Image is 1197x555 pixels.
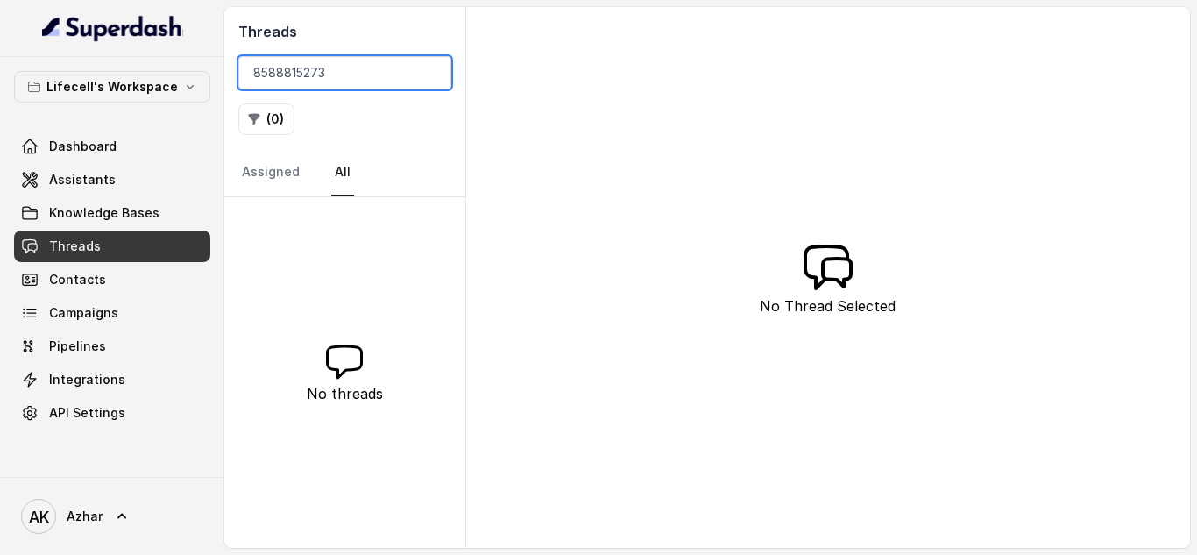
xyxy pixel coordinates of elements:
[49,204,159,222] span: Knowledge Bases
[29,508,49,526] text: AK
[14,264,210,295] a: Contacts
[49,304,118,322] span: Campaigns
[49,171,116,189] span: Assistants
[14,331,210,362] a: Pipelines
[46,76,178,97] p: Lifecell's Workspace
[14,231,210,262] a: Threads
[49,404,125,422] span: API Settings
[14,197,210,229] a: Knowledge Bases
[14,164,210,196] a: Assistants
[14,131,210,162] a: Dashboard
[238,103,294,135] button: (0)
[49,338,106,355] span: Pipelines
[14,71,210,103] button: Lifecell's Workspace
[238,149,303,196] a: Assigned
[14,297,210,329] a: Campaigns
[49,271,106,288] span: Contacts
[67,508,103,525] span: Azhar
[14,397,210,429] a: API Settings
[760,295,896,317] p: No Thread Selected
[49,138,117,155] span: Dashboard
[238,56,451,89] input: Search by Call ID or Phone Number
[42,14,183,42] img: light.svg
[49,371,125,388] span: Integrations
[307,383,383,404] p: No threads
[49,238,101,255] span: Threads
[14,492,210,541] a: Azhar
[14,364,210,395] a: Integrations
[238,21,451,42] h2: Threads
[331,149,354,196] a: All
[238,149,451,196] nav: Tabs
